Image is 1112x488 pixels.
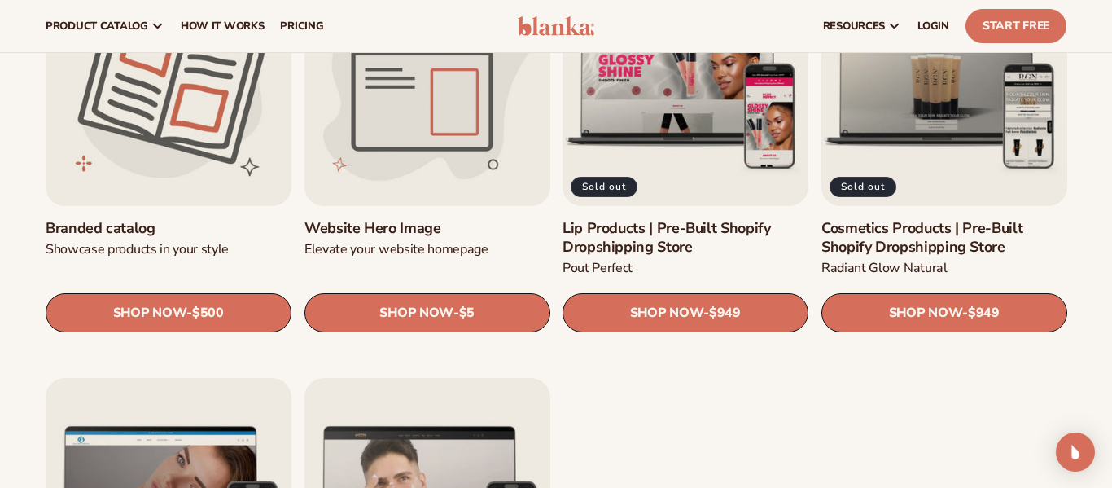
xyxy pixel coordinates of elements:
[46,293,291,332] a: SHOP NOW- $500
[518,16,594,36] img: logo
[563,293,808,332] a: SHOP NOW- $949
[888,305,961,320] span: SHOP NOW
[709,306,741,321] span: $949
[304,293,550,332] a: SHOP NOW- $5
[967,306,999,321] span: $949
[823,20,885,33] span: resources
[917,20,949,33] span: LOGIN
[113,305,186,320] span: SHOP NOW
[965,9,1066,43] a: Start Free
[630,305,703,320] span: SHOP NOW
[46,218,291,237] a: Branded catalog
[821,293,1067,332] a: SHOP NOW- $949
[192,306,224,321] span: $500
[280,20,323,33] span: pricing
[1056,433,1095,472] div: Open Intercom Messenger
[379,305,453,320] span: SHOP NOW
[181,20,265,33] span: How It Works
[304,218,550,237] a: Website Hero Image
[458,306,474,321] span: $5
[563,218,808,257] a: Lip Products | Pre-Built Shopify Dropshipping Store
[46,20,148,33] span: product catalog
[821,218,1067,257] a: Cosmetics Products | Pre-Built Shopify Dropshipping Store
